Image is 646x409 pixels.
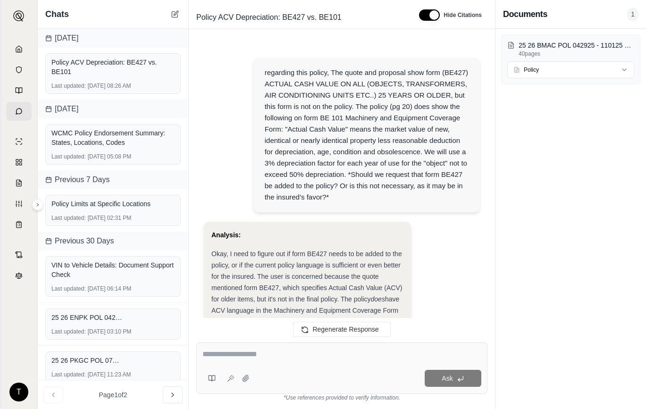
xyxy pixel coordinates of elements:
[6,215,32,234] a: Coverage Table
[38,170,188,189] div: Previous 7 Days
[6,194,32,213] a: Custom Report
[444,11,482,19] span: Hide Citations
[6,245,32,264] a: Contract Analysis
[6,81,32,100] a: Prompt Library
[51,153,86,160] span: Last updated:
[51,58,175,76] div: Policy ACV Depreciation: BE427 vs. BE101
[32,199,43,210] button: Expand sidebar
[51,82,175,90] div: [DATE] 08:26 AM
[6,174,32,192] a: Claim Coverage
[627,8,638,21] span: 1
[51,328,175,335] div: [DATE] 03:10 PM
[519,50,634,58] p: 40 pages
[193,10,345,25] span: Policy ACV Depreciation: BE427 vs. BE101
[38,29,188,48] div: [DATE]
[6,132,32,151] a: Single Policy
[6,40,32,58] a: Home
[38,100,188,118] div: [DATE]
[6,266,32,285] a: Legal Search Engine
[51,153,175,160] div: [DATE] 05:08 PM
[442,375,453,382] span: Ask
[51,82,86,90] span: Last updated:
[211,250,402,303] span: Okay, I need to figure out if form BE427 needs to be added to the policy, or if the current polic...
[51,260,175,279] div: VIN to Vehicle Details: Document Support Check
[51,313,122,322] span: 25 26 ENPK POL 042825 pol#ZCC-71N87878-25-SK.pdf
[51,285,175,292] div: [DATE] 06:14 PM
[371,295,385,303] em: does
[196,394,487,401] div: *Use references provided to verify information.
[6,60,32,79] a: Documents Vault
[265,67,469,203] div: regarding this policy, The quote and proposal show form (BE427) ACTUAL CASH VALUE ON ALL (OBJECTS...
[51,371,175,378] div: [DATE] 11:23 AM
[9,383,28,401] div: T
[51,214,86,222] span: Last updated:
[293,322,390,337] button: Regenerate Response
[507,41,634,58] button: 25 26 BMAC POL 042925 - 110125 NEWB ENP 0745818.pdf40pages
[51,285,86,292] span: Last updated:
[38,232,188,250] div: Previous 30 Days
[519,41,634,50] p: 25 26 BMAC POL 042925 - 110125 NEWB ENP 0745818.pdf
[51,128,175,147] div: WCMC Policy Endorsement Summary: States, Locations, Codes
[99,390,127,400] span: Page 1 of 2
[13,10,25,22] img: Expand sidebar
[6,102,32,121] a: Chat
[211,231,241,239] strong: Analysis:
[312,326,378,333] span: Regenerate Response
[193,10,408,25] div: Edit Title
[169,8,181,20] button: New Chat
[6,153,32,172] a: Policy Comparisons
[9,7,28,25] button: Expand sidebar
[45,8,69,21] span: Chats
[51,328,86,335] span: Last updated:
[51,371,86,378] span: Last updated:
[51,199,175,209] div: Policy Limits at Specific Locations
[51,356,122,365] span: 25 26 PKGC POL 070125 Renewal S 2577533.pdf
[51,214,175,222] div: [DATE] 02:31 PM
[503,8,547,21] h3: Documents
[425,370,481,387] button: Ask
